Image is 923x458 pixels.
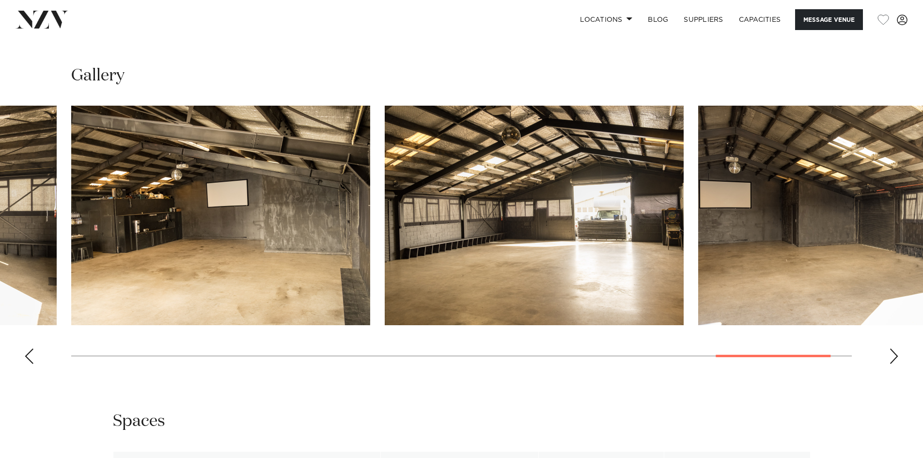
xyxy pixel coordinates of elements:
img: nzv-logo.png [16,11,68,28]
h2: Gallery [71,65,125,87]
a: SUPPLIERS [676,9,731,30]
h2: Spaces [113,411,165,432]
a: BLOG [640,9,676,30]
a: Capacities [731,9,789,30]
swiper-slide: 15 / 17 [71,106,370,325]
button: Message Venue [795,9,863,30]
swiper-slide: 16 / 17 [385,106,684,325]
a: Locations [572,9,640,30]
